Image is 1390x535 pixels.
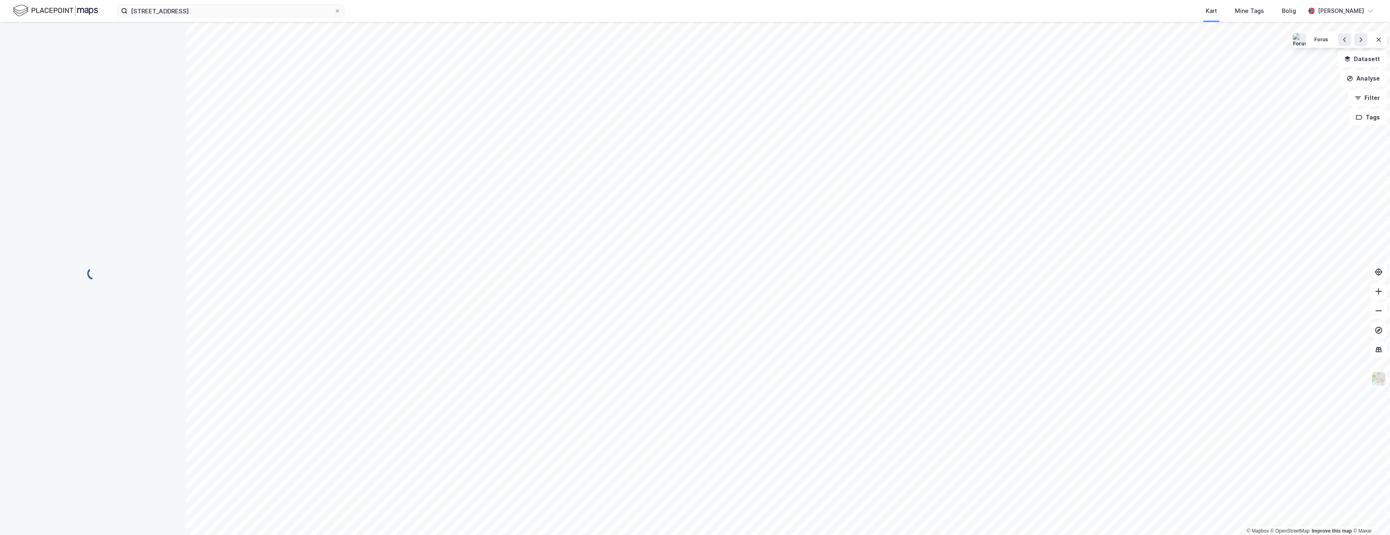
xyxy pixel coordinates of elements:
[1314,36,1328,43] div: Forus
[1271,528,1310,534] a: OpenStreetMap
[1282,6,1296,16] div: Bolig
[1349,109,1387,125] button: Tags
[1312,528,1352,534] a: Improve this map
[1206,6,1217,16] div: Kart
[1309,33,1334,46] button: Forus
[87,267,100,280] img: spinner.a6d8c91a73a9ac5275cf975e30b51cfb.svg
[1349,496,1390,535] div: Kontrollprogram for chat
[1235,6,1264,16] div: Mine Tags
[1293,33,1306,46] img: Forus
[1318,6,1364,16] div: [PERSON_NAME]
[1337,51,1387,67] button: Datasett
[1340,70,1387,87] button: Analyse
[1349,496,1390,535] iframe: Chat Widget
[1247,528,1269,534] a: Mapbox
[128,5,334,17] input: Søk på adresse, matrikkel, gårdeiere, leietakere eller personer
[1371,371,1386,386] img: Z
[1348,90,1387,106] button: Filter
[13,4,98,18] img: logo.f888ab2527a4732fd821a326f86c7f29.svg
